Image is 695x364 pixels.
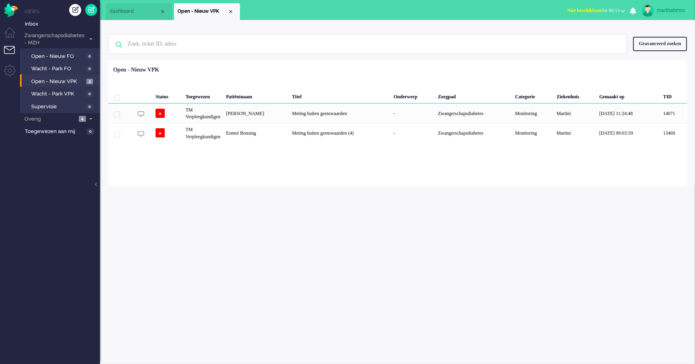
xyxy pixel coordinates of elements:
span: 0 [86,104,93,110]
a: Wacht - Park VPK 0 [23,89,99,98]
span: 4 [79,116,86,122]
div: Categorie [512,88,554,103]
div: 14071 [108,103,687,123]
a: marthabmsc [640,5,687,17]
div: Zorgpad [435,88,512,103]
input: Zoek: ticket ID, adres [122,34,616,54]
a: Wacht - Park FO 0 [23,64,99,73]
span: Inbox [25,20,100,28]
span: 0 [86,54,93,60]
div: Monitoring [512,103,554,123]
div: 14071 [661,103,687,123]
div: Close tab [228,8,234,15]
div: 13469 [108,123,687,143]
img: avatar [642,5,654,17]
li: Dashboard menu [4,27,22,45]
div: - [391,123,435,143]
div: marthabmsc [657,6,687,14]
div: Close tab [160,8,166,15]
div: Toegewezen [183,88,223,103]
div: 13469 [661,123,687,143]
div: Zwangerschapsdiabetes [435,123,512,143]
div: [DATE] 11:24:48 [597,103,661,123]
img: ic-search-icon.svg [108,34,129,55]
a: Open - Nieuw VPK 2 [23,77,99,86]
img: ic_chat_grey.svg [138,131,144,137]
span: Zwangerschapsdiabetes - MZH [23,32,85,47]
span: dashboard [110,8,160,15]
div: [DATE] 09:03:59 [597,123,661,143]
li: Tickets menu [4,46,22,64]
span: 0 [86,66,93,72]
div: Martini [554,103,597,123]
a: Open - Nieuw FO 0 [23,52,99,60]
div: Geavanceerd zoeken [633,37,687,51]
div: Onderwerp [391,88,435,103]
span: 2 [86,79,93,85]
button: Niet beschikbaarfor 00:15 [563,5,630,16]
div: TM Verpleegkundigen [183,123,223,143]
a: Supervisie 0 [23,102,99,111]
div: Meting buiten grenswaarden [289,103,391,123]
a: Omnidesk [4,5,18,11]
li: Admin menu [4,65,22,83]
li: View [174,3,240,20]
div: Ziekenhuis [554,88,597,103]
span: Niet beschikbaar [567,8,602,13]
li: Niet beschikbaarfor 00:15 [563,2,630,20]
div: Esmeé Bonsing [223,123,289,143]
div: Status [153,88,183,103]
div: Meting buiten grenswaarden (4) [289,123,391,143]
div: Zwangerschapsdiabetes [435,103,512,123]
span: o [156,128,165,137]
span: Toegewezen aan mij [25,128,84,135]
div: TM Verpleegkundigen [183,103,223,123]
div: Titel [289,88,391,103]
span: 0 [86,91,93,97]
div: Monitoring [512,123,554,143]
span: o [156,109,165,118]
a: Inbox [23,19,100,28]
span: Open - Nieuw VPK [178,8,228,15]
a: Toegewezen aan mij 0 [23,127,100,135]
span: Wacht - Park VPK [31,90,84,98]
div: - [391,103,435,123]
img: flow_omnibird.svg [4,3,18,17]
span: for 00:15 [567,8,620,13]
img: ic_chat_grey.svg [138,111,144,117]
span: Wacht - Park FO [31,65,84,73]
div: Patiëntnaam [223,88,289,103]
div: Gemaakt op [597,88,661,103]
div: TID [661,88,687,103]
div: Martini [554,123,597,143]
span: Supervisie [31,103,84,111]
span: Open - Nieuw VPK [31,78,84,86]
li: Views [24,8,100,15]
span: 0 [87,129,94,135]
li: Dashboard [106,3,172,20]
div: [PERSON_NAME] [223,103,289,123]
div: Creëer ticket [69,4,81,16]
div: Open - Nieuw VPK [113,66,159,74]
span: Overig [23,115,76,123]
span: Open - Nieuw FO [31,53,84,60]
a: Quick Ticket [85,4,97,16]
